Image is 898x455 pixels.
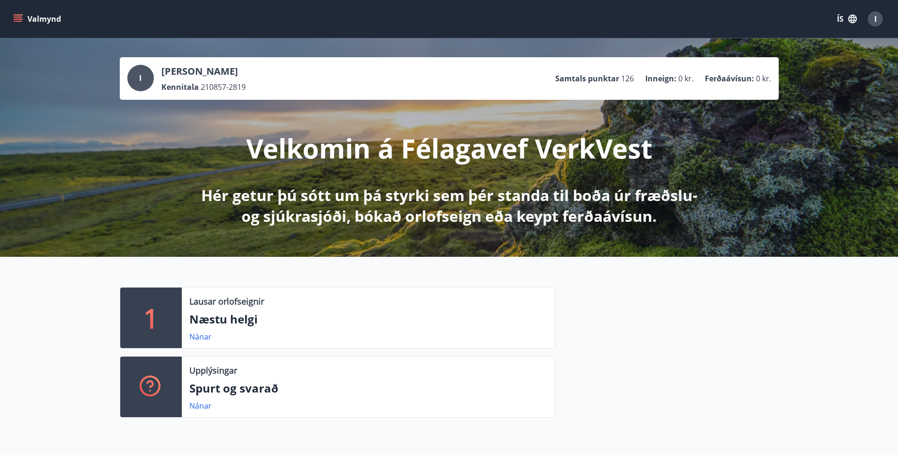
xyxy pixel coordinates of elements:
[678,73,694,84] span: 0 kr.
[645,73,676,84] p: Inneign :
[189,364,237,376] p: Upplýsingar
[201,82,246,92] span: 210857-2819
[189,295,264,307] p: Lausar orlofseignir
[705,73,754,84] p: Ferðaávísun :
[874,14,877,24] span: I
[189,380,547,396] p: Spurt og svarað
[864,8,887,30] button: I
[246,130,652,166] p: Velkomin á Félagavef VerkVest
[189,332,212,342] a: Nánar
[555,73,619,84] p: Samtals punktar
[139,73,142,83] span: I
[161,65,246,78] p: [PERSON_NAME]
[143,300,159,336] p: 1
[189,401,212,411] a: Nánar
[189,311,547,327] p: Næstu helgi
[161,82,199,92] p: Kennitala
[756,73,771,84] span: 0 kr.
[832,10,862,27] button: ÍS
[621,73,634,84] span: 126
[11,10,65,27] button: menu
[199,185,699,227] p: Hér getur þú sótt um þá styrki sem þér standa til boða úr fræðslu- og sjúkrasjóði, bókað orlofsei...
